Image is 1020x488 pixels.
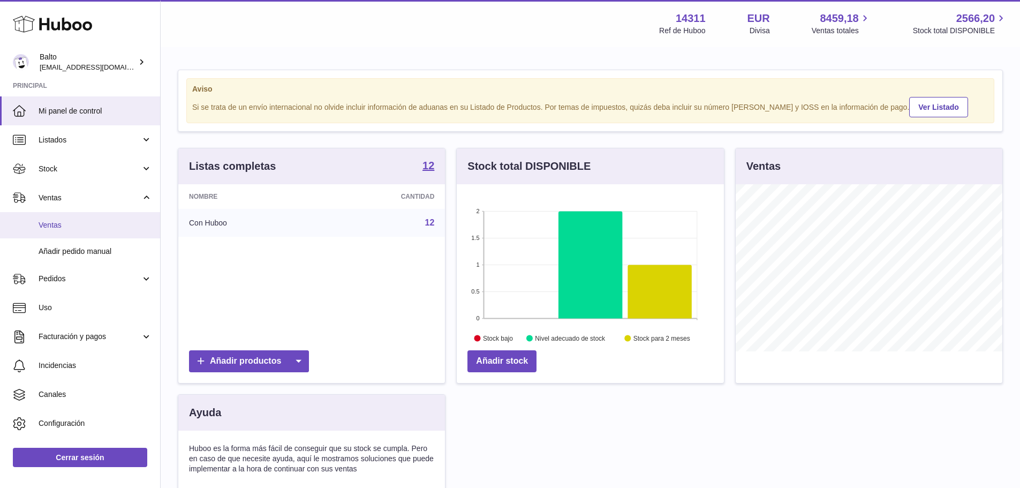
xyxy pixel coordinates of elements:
text: 2 [477,208,480,214]
text: Stock bajo [483,335,513,342]
a: Añadir productos [189,350,309,372]
span: Ventas [39,220,152,230]
strong: 14311 [676,11,706,26]
p: Huboo es la forma más fácil de conseguir que su stock se cumpla. Pero en caso de que necesite ayu... [189,444,434,474]
text: 1.5 [472,235,480,241]
td: Con Huboo [178,209,317,237]
strong: 12 [422,160,434,171]
a: 12 [422,160,434,173]
div: Balto [40,52,136,72]
a: Añadir stock [467,350,537,372]
strong: Aviso [192,84,988,94]
span: Ventas totales [812,26,871,36]
span: Añadir pedido manual [39,246,152,257]
a: Ver Listado [909,97,968,117]
a: 8459,18 Ventas totales [812,11,871,36]
span: Incidencias [39,361,152,371]
h3: Listas completas [189,159,276,174]
span: Uso [39,303,152,313]
h3: Ayuda [189,406,221,420]
span: Mi panel de control [39,106,152,116]
span: Facturación y pagos [39,332,141,342]
span: Canales [39,389,152,400]
span: Stock total DISPONIBLE [913,26,1007,36]
span: Listados [39,135,141,145]
a: Cerrar sesión [13,448,147,467]
span: Ventas [39,193,141,203]
div: Si se trata de un envío internacional no olvide incluir información de aduanas en su Listado de P... [192,95,988,117]
span: Stock [39,164,141,174]
h3: Stock total DISPONIBLE [467,159,591,174]
div: Divisa [750,26,770,36]
strong: EUR [747,11,770,26]
text: 1 [477,261,480,268]
a: 12 [425,218,435,227]
span: 2566,20 [956,11,995,26]
div: Ref de Huboo [659,26,705,36]
h3: Ventas [746,159,781,174]
span: Pedidos [39,274,141,284]
img: internalAdmin-14311@internal.huboo.com [13,54,29,70]
text: Nivel adecuado de stock [535,335,606,342]
span: [EMAIL_ADDRESS][DOMAIN_NAME] [40,63,157,71]
a: 2566,20 Stock total DISPONIBLE [913,11,1007,36]
th: Cantidad [317,184,445,209]
text: 0 [477,315,480,321]
th: Nombre [178,184,317,209]
text: Stock para 2 meses [633,335,690,342]
text: 0.5 [472,288,480,295]
span: 8459,18 [820,11,858,26]
span: Configuración [39,418,152,429]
